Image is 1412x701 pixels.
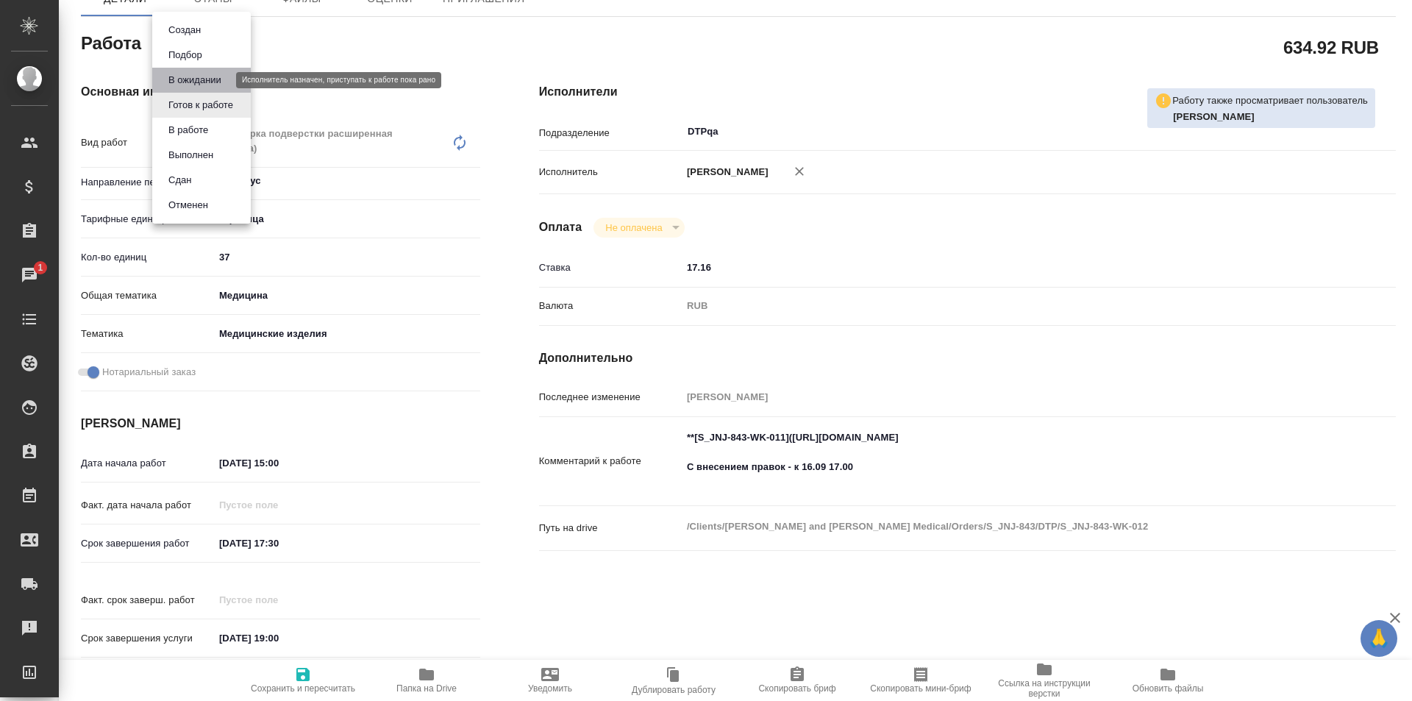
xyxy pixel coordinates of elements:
[164,22,205,38] button: Создан
[164,47,207,63] button: Подбор
[164,122,213,138] button: В работе
[164,72,226,88] button: В ожидании
[164,97,238,113] button: Готов к работе
[164,147,218,163] button: Выполнен
[164,172,196,188] button: Сдан
[164,197,213,213] button: Отменен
